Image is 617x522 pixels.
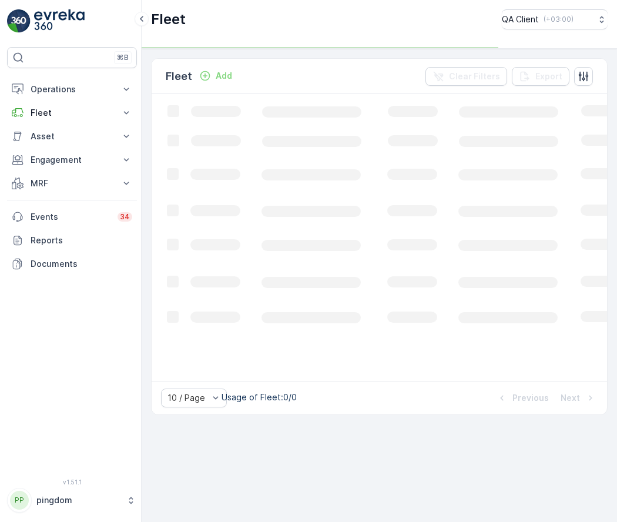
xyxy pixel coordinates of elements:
[7,148,137,172] button: Engagement
[36,494,120,506] p: pingdom
[117,53,129,62] p: ⌘B
[10,491,29,510] div: PP
[31,154,113,166] p: Engagement
[7,252,137,276] a: Documents
[216,70,232,82] p: Add
[31,178,113,189] p: MRF
[120,212,130,222] p: 34
[166,68,192,85] p: Fleet
[7,488,137,513] button: PPpingdom
[7,478,137,486] span: v 1.51.1
[31,107,113,119] p: Fleet
[195,69,237,83] button: Add
[7,125,137,148] button: Asset
[31,211,110,223] p: Events
[425,67,507,86] button: Clear Filters
[34,9,85,33] img: logo_light-DOdMpM7g.png
[502,14,539,25] p: QA Client
[31,83,113,95] p: Operations
[544,15,574,24] p: ( +03:00 )
[222,391,297,403] p: Usage of Fleet : 0/0
[495,391,550,405] button: Previous
[31,235,132,246] p: Reports
[151,10,186,29] p: Fleet
[7,205,137,229] a: Events34
[561,392,580,404] p: Next
[7,101,137,125] button: Fleet
[7,172,137,195] button: MRF
[7,9,31,33] img: logo
[7,78,137,101] button: Operations
[31,130,113,142] p: Asset
[7,229,137,252] a: Reports
[512,392,549,404] p: Previous
[449,71,500,82] p: Clear Filters
[502,9,608,29] button: QA Client(+03:00)
[31,258,132,270] p: Documents
[535,71,562,82] p: Export
[559,391,598,405] button: Next
[512,67,569,86] button: Export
